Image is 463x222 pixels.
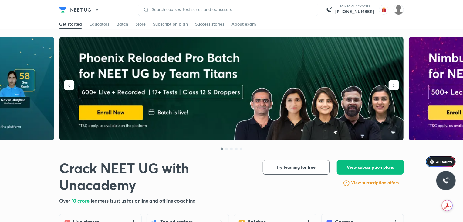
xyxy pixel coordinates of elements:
div: About exam [231,21,256,27]
a: Educators [89,19,109,29]
button: NEET UG [66,4,104,16]
a: View subscription offers [351,179,399,187]
a: [PHONE_NUMBER] [335,9,374,15]
div: Educators [89,21,109,27]
span: Try learning for free [277,164,316,170]
a: Ai Doubts [426,156,456,167]
div: Success stories [195,21,224,27]
span: Ai Doubts [436,159,452,164]
img: Sakshi [394,5,404,15]
h1: Crack NEET UG with Unacademy [59,160,253,193]
a: Success stories [195,19,224,29]
img: Icon [430,159,434,164]
div: Store [135,21,146,27]
a: Store [135,19,146,29]
img: call-us [323,4,335,16]
a: Batch [117,19,128,29]
button: Try learning for free [263,160,330,175]
span: 10 crore [72,197,91,204]
div: Subscription plan [153,21,188,27]
a: Subscription plan [153,19,188,29]
a: Get started [59,19,82,29]
span: learners trust us for online and offline coaching [91,197,196,204]
span: View subscription plans [347,164,394,170]
input: Search courses, test series and educators [149,7,313,12]
span: Over [59,197,72,204]
button: View subscription plans [337,160,404,175]
img: avatar [379,5,389,15]
a: About exam [231,19,256,29]
p: Talk to our experts [335,4,374,9]
img: Company Logo [59,6,66,13]
img: ttu [442,177,450,184]
div: Batch [117,21,128,27]
div: Get started [59,21,82,27]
